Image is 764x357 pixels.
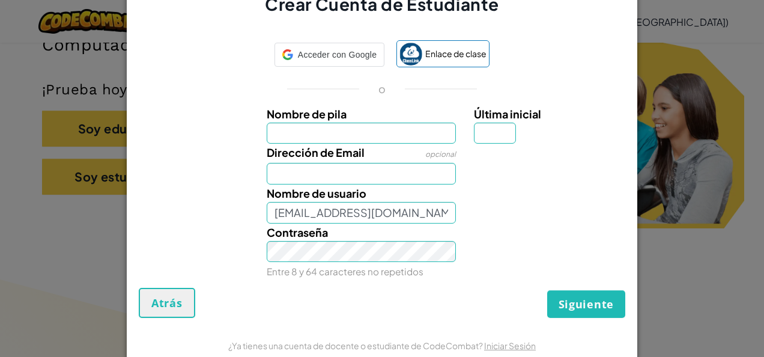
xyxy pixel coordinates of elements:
[274,43,384,67] div: Acceder con Google
[139,288,195,318] button: Atrás
[378,82,386,96] p: o
[267,225,328,239] span: Contraseña
[425,45,487,63] span: Enlace de clase
[547,290,625,318] button: Siguiente
[151,296,183,310] span: Atrás
[267,145,365,159] span: Dirección de Email
[298,46,377,64] span: Acceder con Google
[559,297,614,311] span: Siguiente
[474,107,541,121] span: Última inicial
[267,266,423,277] small: Entre 8 y 64 caracteres no repetidos
[399,43,422,66] img: classlink-logo-small.png
[425,150,456,159] span: opcional
[484,340,536,351] a: Iniciar Sesión
[267,186,366,200] span: Nombre de usuario
[267,107,347,121] span: Nombre de pila
[228,340,484,351] span: ¿Ya tienes una cuenta de docente o estudiante de CodeCombat?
